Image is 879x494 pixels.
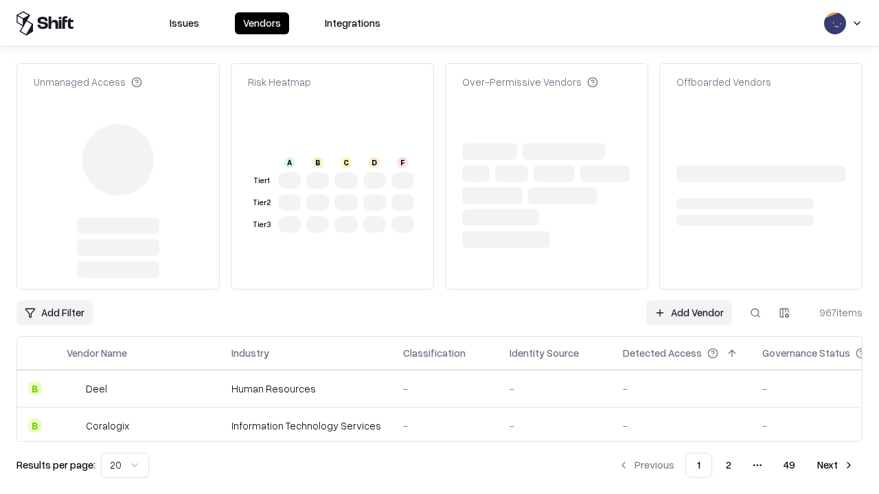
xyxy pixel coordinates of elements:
button: Add Filter [16,301,93,325]
div: C [341,157,352,168]
div: B [28,419,42,432]
div: Detected Access [623,346,702,360]
div: Classification [403,346,466,360]
div: Information Technology Services [231,419,381,433]
button: Next [809,453,863,478]
div: - [623,381,740,396]
div: Governance Status [762,346,850,360]
button: 49 [773,453,806,478]
button: Issues [161,12,207,34]
div: F [397,157,408,168]
div: Identity Source [510,346,579,360]
div: Deel [86,381,107,396]
div: D [369,157,380,168]
img: Coralogix [67,419,80,432]
button: 2 [715,453,742,478]
div: A [284,157,295,168]
button: 1 [685,453,712,478]
div: Offboarded Vendors [676,75,771,89]
button: Integrations [317,12,389,34]
a: Add Vendor [646,301,732,325]
div: - [510,381,601,396]
p: Results per page: [16,458,95,472]
div: Tier 2 [251,197,273,209]
div: Coralogix [86,419,129,433]
nav: pagination [610,453,863,478]
button: Vendors [235,12,289,34]
div: B [312,157,323,168]
div: Tier 3 [251,219,273,231]
div: - [403,381,488,396]
div: B [28,381,42,395]
div: 967 items [808,305,863,320]
div: Human Resources [231,381,381,396]
div: - [623,419,740,433]
div: Over-Permissive Vendors [462,75,598,89]
div: - [403,419,488,433]
div: Vendor Name [67,346,127,360]
div: - [510,419,601,433]
div: Tier 1 [251,175,273,187]
div: Unmanaged Access [34,75,142,89]
img: Deel [67,381,80,395]
div: Risk Heatmap [248,75,311,89]
div: Industry [231,346,269,360]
